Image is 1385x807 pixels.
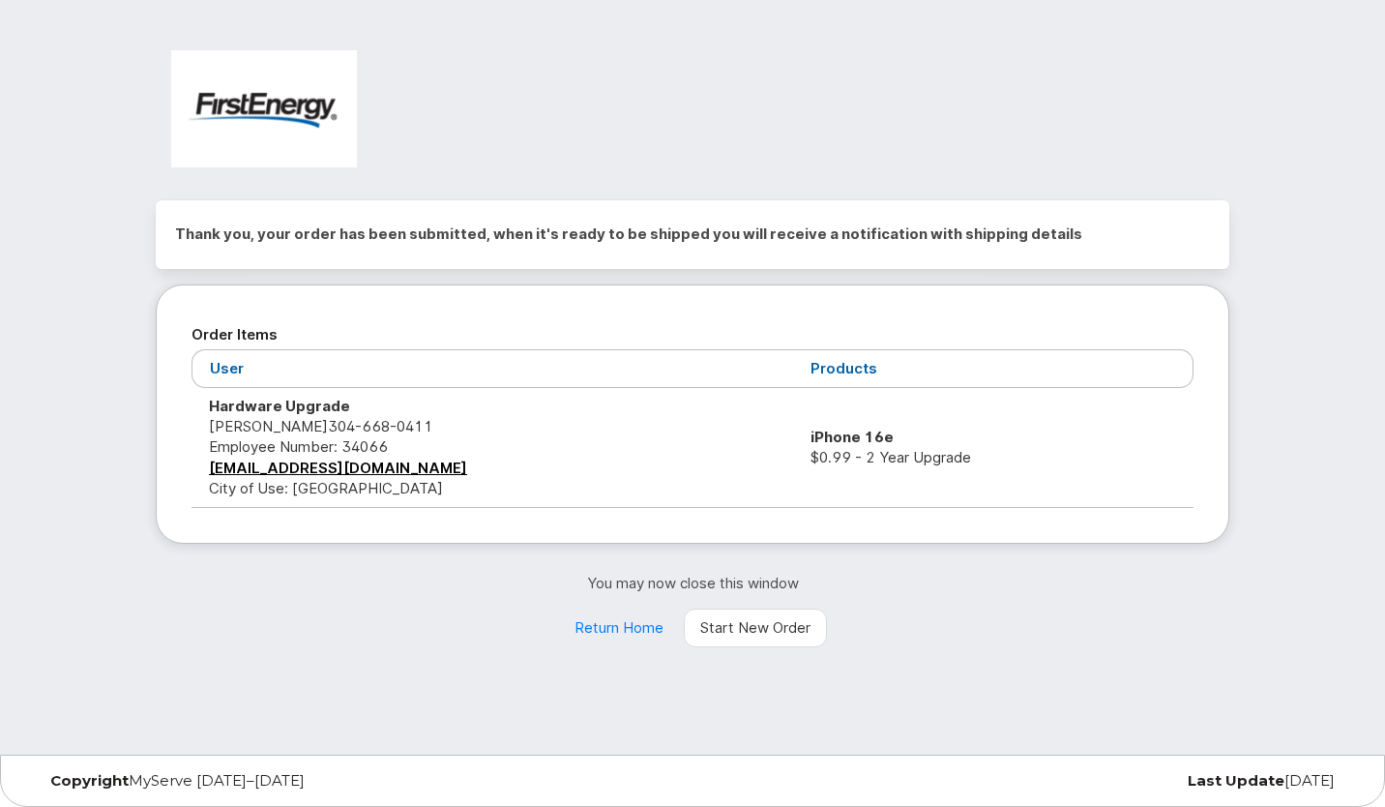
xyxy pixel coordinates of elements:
p: You may now close this window [156,573,1229,593]
a: Start New Order [684,609,827,647]
strong: Copyright [50,771,129,790]
span: 668 [355,417,390,435]
div: MyServe [DATE]–[DATE] [36,773,474,789]
h2: Thank you, your order has been submitted, when it's ready to be shipped you will receive a notifi... [175,220,1210,249]
h2: Order Items [192,320,1193,349]
span: 0411 [390,417,433,435]
td: [PERSON_NAME] City of Use: [GEOGRAPHIC_DATA] [192,388,793,508]
div: [DATE] [911,773,1349,789]
th: User [192,349,793,387]
a: Return Home [558,609,680,647]
img: FirstEnergy Corp [171,50,357,167]
strong: Hardware Upgrade [209,397,350,415]
strong: Last Update [1188,771,1284,790]
a: [EMAIL_ADDRESS][DOMAIN_NAME] [209,459,467,477]
strong: iPhone 16e [810,428,894,446]
span: Employee Number: 34066 [209,437,388,456]
span: 304 [328,417,433,435]
td: $0.99 - 2 Year Upgrade [793,388,1193,508]
th: Products [793,349,1193,387]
